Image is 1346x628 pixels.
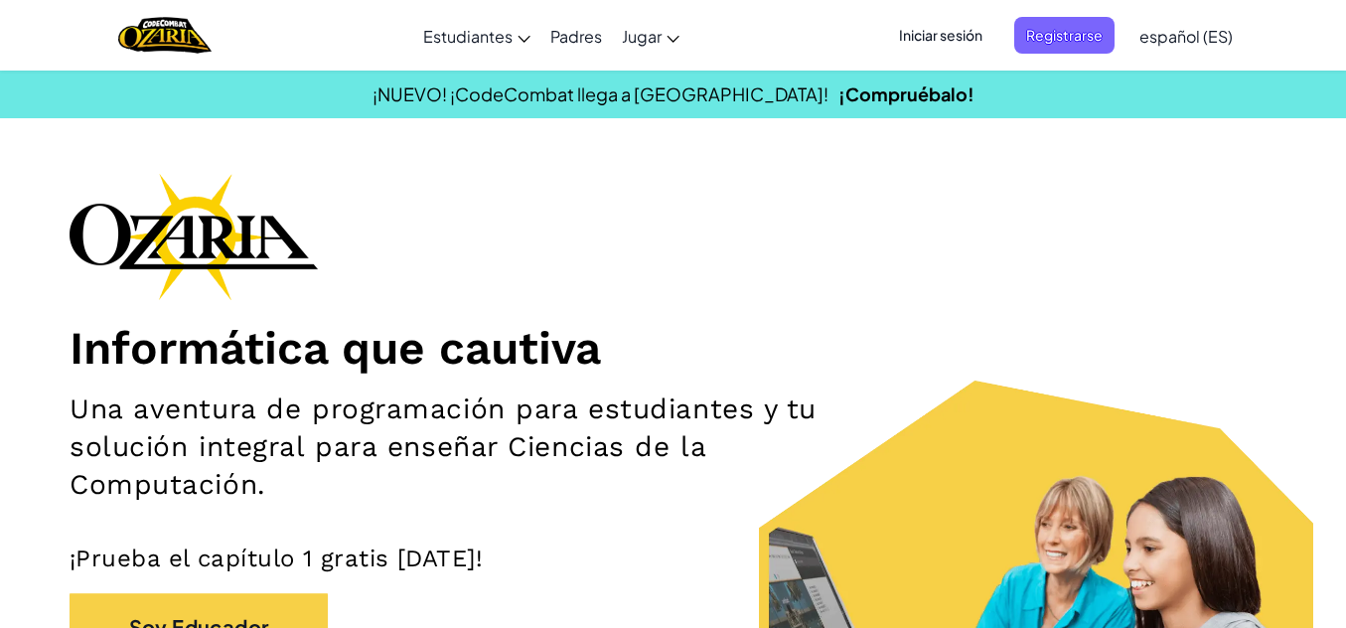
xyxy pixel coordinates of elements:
font: Informática que cautiva [70,321,601,375]
a: ¡Compruébalo! [838,82,974,105]
font: Padres [550,26,602,47]
a: Jugar [612,9,689,63]
font: Registrarse [1026,26,1103,44]
font: Jugar [622,26,662,47]
font: español (ES) [1139,26,1233,47]
font: Estudiantes [423,26,513,47]
img: Logotipo de la marca Ozaria [70,173,318,300]
a: Estudiantes [413,9,540,63]
font: Una aventura de programación para estudiantes y tu solución integral para enseñar Ciencias de la ... [70,392,817,501]
font: ¡Prueba el capítulo 1 gratis [DATE]! [70,545,483,572]
button: Registrarse [1014,17,1115,54]
a: Padres [540,9,612,63]
button: Iniciar sesión [887,17,994,54]
a: español (ES) [1129,9,1243,63]
a: Logotipo de Ozaria de CodeCombat [118,15,211,56]
img: Hogar [118,15,211,56]
font: ¡NUEVO! ¡CodeCombat llega a [GEOGRAPHIC_DATA]! [373,82,828,105]
font: Iniciar sesión [899,26,982,44]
